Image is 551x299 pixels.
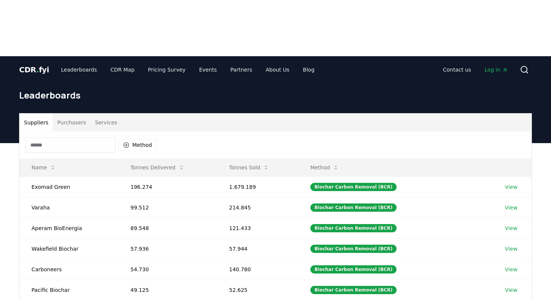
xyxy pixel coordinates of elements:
td: Exomad Green [19,176,118,197]
a: Log in [479,63,514,76]
button: Name [25,160,62,175]
button: Purchasers [53,114,91,132]
div: Biochar Carbon Removal (BCR) [310,245,397,253]
a: Blog [297,63,320,76]
div: Biochar Carbon Removal (BCR) [310,286,397,294]
a: Events [193,63,223,76]
span: . [36,65,39,74]
div: Biochar Carbon Removal (BCR) [310,265,397,274]
td: 140.780 [217,259,298,280]
a: Pricing Survey [142,63,192,76]
a: View [505,286,517,294]
div: Biochar Carbon Removal (BCR) [310,224,397,232]
button: Method [304,160,345,175]
span: CDR fyi [19,65,49,74]
a: CDR.fyi [19,64,49,75]
td: 99.512 [118,197,217,218]
button: Method [118,139,157,151]
td: 214.845 [217,197,298,218]
td: 196.274 [118,176,217,197]
span: Log in [485,66,508,73]
td: Wakefield Biochar [19,238,118,259]
a: View [505,266,517,273]
td: 121.433 [217,218,298,238]
td: Varaha [19,197,118,218]
td: 57.936 [118,238,217,259]
td: Aperam BioEnergia [19,218,118,238]
td: Carboneers [19,259,118,280]
nav: Main [437,63,514,76]
h1: Leaderboards [19,89,532,101]
nav: Main [55,63,320,76]
div: Biochar Carbon Removal (BCR) [310,203,397,212]
button: Tonnes Delivered [124,160,190,175]
a: View [505,183,517,191]
a: About Us [260,63,295,76]
a: View [505,204,517,211]
div: Biochar Carbon Removal (BCR) [310,183,397,191]
button: Suppliers [19,114,53,132]
td: 1.679.189 [217,176,298,197]
a: View [505,224,517,232]
a: Contact us [437,63,477,76]
a: View [505,245,517,253]
a: Leaderboards [55,63,103,76]
a: CDR Map [105,63,141,76]
a: Partners [225,63,258,76]
button: Services [91,114,122,132]
td: 57.944 [217,238,298,259]
button: Tonnes Sold [223,160,275,175]
td: 89.548 [118,218,217,238]
td: 54.730 [118,259,217,280]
